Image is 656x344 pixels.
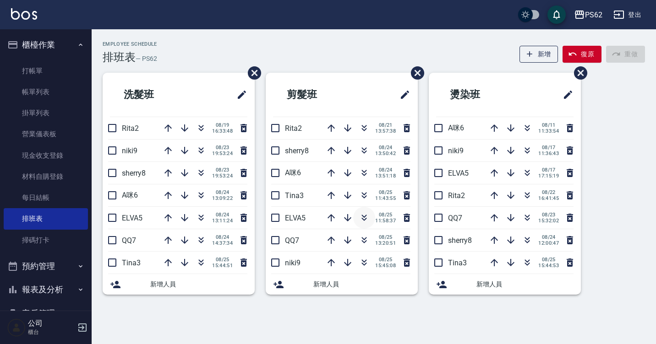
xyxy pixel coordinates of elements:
[4,301,88,325] button: 客戶管理
[122,258,141,267] span: Tina3
[212,173,233,179] span: 19:53:24
[4,187,88,208] a: 每日結帳
[610,6,645,23] button: 登出
[273,78,362,111] h2: 剪髮班
[285,214,306,222] span: ELVA5
[585,9,602,21] div: PS62
[4,124,88,145] a: 營業儀表板
[285,168,301,177] span: A咪6
[122,236,136,245] span: QQ7
[538,150,559,156] span: 11:36:43
[538,195,559,201] span: 16:41:45
[212,128,233,134] span: 16:33:48
[375,234,396,240] span: 08/25
[375,189,396,195] span: 08/25
[448,169,469,177] span: ELVA5
[122,169,146,177] span: sherry8
[4,81,88,102] a: 帳單列表
[212,167,233,173] span: 08/23
[404,59,426,86] span: 刪除班表
[212,145,233,150] span: 08/23
[538,257,559,263] span: 08/25
[538,145,559,150] span: 08/17
[4,145,88,166] a: 現金收支登錄
[375,257,396,263] span: 08/25
[375,150,396,156] span: 13:50:42
[285,146,309,155] span: sherry8
[212,234,233,240] span: 08/24
[448,258,467,267] span: Tina3
[28,328,75,336] p: 櫃台
[538,122,559,128] span: 08/11
[538,234,559,240] span: 08/24
[241,59,262,86] span: 刪除班表
[212,150,233,156] span: 19:53:24
[436,78,525,111] h2: 燙染班
[448,124,464,132] span: A咪6
[538,218,559,224] span: 15:32:02
[4,33,88,57] button: 櫃檯作業
[285,236,299,245] span: QQ7
[538,240,559,246] span: 12:00:47
[136,54,157,64] h6: — PS62
[212,122,233,128] span: 08/19
[266,274,418,295] div: 新增人員
[103,274,255,295] div: 新增人員
[429,274,581,295] div: 新增人員
[212,195,233,201] span: 13:09:22
[4,254,88,278] button: 預約管理
[567,59,589,86] span: 刪除班表
[110,78,199,111] h2: 洗髮班
[476,279,574,289] span: 新增人員
[519,46,558,63] button: 新增
[285,191,304,200] span: Tina3
[122,214,142,222] span: ELVA5
[375,145,396,150] span: 08/24
[448,214,462,222] span: QQ7
[375,195,396,201] span: 11:43:55
[212,240,233,246] span: 14:37:34
[375,212,396,218] span: 08/25
[375,128,396,134] span: 13:57:38
[375,240,396,246] span: 13:20:51
[375,167,396,173] span: 08/24
[212,189,233,195] span: 08/24
[103,41,157,47] h2: Employee Schedule
[4,60,88,81] a: 打帳單
[538,189,559,195] span: 08/22
[538,212,559,218] span: 08/23
[11,8,37,20] img: Logo
[231,84,247,106] span: 修改班表的標題
[538,263,559,269] span: 15:44:53
[375,122,396,128] span: 08/21
[212,257,233,263] span: 08/25
[4,230,88,251] a: 掃碼打卡
[538,128,559,134] span: 11:33:54
[448,236,472,245] span: sherry8
[448,146,464,155] span: niki9
[4,102,88,124] a: 掛單列表
[394,84,410,106] span: 修改班表的標題
[547,5,566,24] button: save
[28,319,75,328] h5: 公司
[103,51,136,64] h3: 排班表
[122,124,139,133] span: Rita2
[448,191,465,200] span: Rita2
[313,279,410,289] span: 新增人員
[7,318,26,337] img: Person
[122,191,138,199] span: A咪6
[375,218,396,224] span: 11:58:37
[285,124,302,133] span: Rita2
[4,166,88,187] a: 材料自購登錄
[122,146,137,155] span: niki9
[563,46,601,63] button: 復原
[538,173,559,179] span: 17:15:19
[557,84,574,106] span: 修改班表的標題
[285,258,301,267] span: niki9
[212,218,233,224] span: 13:11:24
[150,279,247,289] span: 新增人員
[375,263,396,269] span: 15:45:08
[212,212,233,218] span: 08/24
[375,173,396,179] span: 13:51:18
[4,208,88,229] a: 排班表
